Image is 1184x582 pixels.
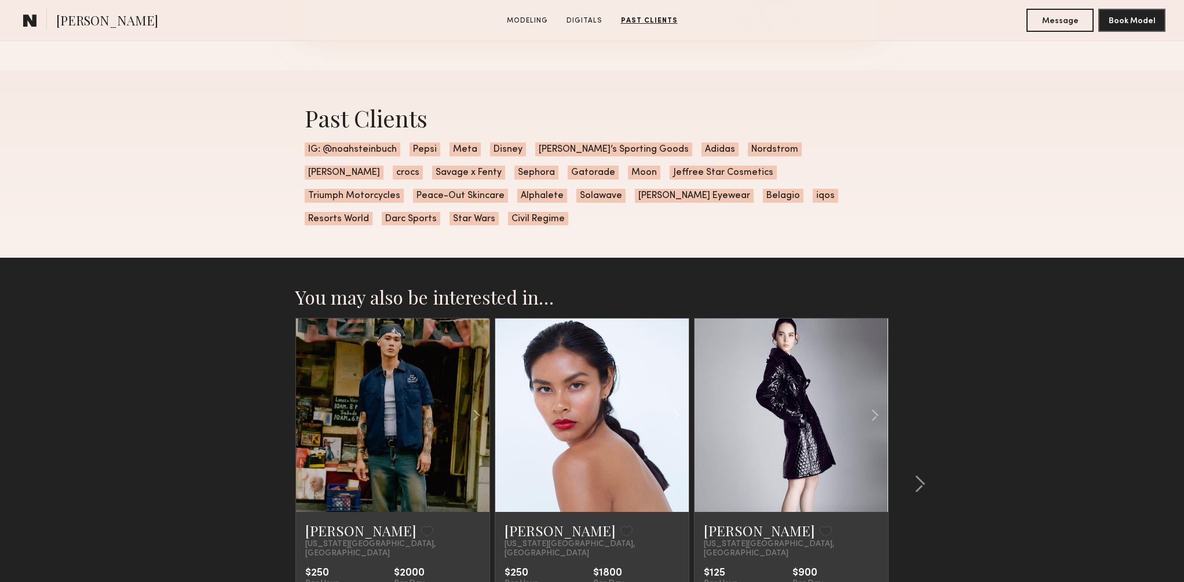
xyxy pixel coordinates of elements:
[56,12,158,32] span: [PERSON_NAME]
[432,166,505,180] span: Savage x Fenty
[382,212,440,226] span: Darc Sports
[813,189,838,203] span: iqos
[305,189,404,203] span: Triumph Motorcycles
[508,212,568,226] span: Civil Regime
[505,568,538,579] div: $250
[305,142,400,156] span: IG: @noahsteinbuch
[748,142,802,156] span: Nordstrom
[704,540,879,558] span: [US_STATE][GEOGRAPHIC_DATA], [GEOGRAPHIC_DATA]
[502,16,553,26] a: Modeling
[490,142,526,156] span: Disney
[413,189,508,203] span: Peace-Out Skincare
[628,166,660,180] span: Moon
[576,189,626,203] span: Solawave
[450,142,481,156] span: Meta
[305,568,338,579] div: $250
[505,540,679,558] span: [US_STATE][GEOGRAPHIC_DATA], [GEOGRAPHIC_DATA]
[704,521,815,540] a: [PERSON_NAME]
[704,568,737,579] div: $125
[393,166,423,180] span: crocs
[616,16,682,26] a: Past Clients
[792,568,823,579] div: $900
[517,189,567,203] span: Alphalete
[305,521,416,540] a: [PERSON_NAME]
[670,166,777,180] span: Jeffree Star Cosmetics
[763,189,803,203] span: Belagio
[305,103,879,133] div: Past Clients
[1098,9,1165,32] button: Book Model
[305,166,383,180] span: [PERSON_NAME]
[593,568,624,579] div: $1800
[1026,9,1094,32] button: Message
[450,212,499,226] span: Star Wars
[635,189,754,203] span: [PERSON_NAME] Eyewear
[295,285,889,309] h2: You may also be interested in…
[535,142,692,156] span: [PERSON_NAME]’s Sporting Goods
[505,521,616,540] a: [PERSON_NAME]
[701,142,739,156] span: Adidas
[514,166,558,180] span: Sephora
[1098,15,1165,25] a: Book Model
[305,540,480,558] span: [US_STATE][GEOGRAPHIC_DATA], [GEOGRAPHIC_DATA]
[410,142,440,156] span: Pepsi
[305,212,372,226] span: Resorts World
[394,568,425,579] div: $2000
[568,166,619,180] span: Gatorade
[562,16,607,26] a: Digitals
